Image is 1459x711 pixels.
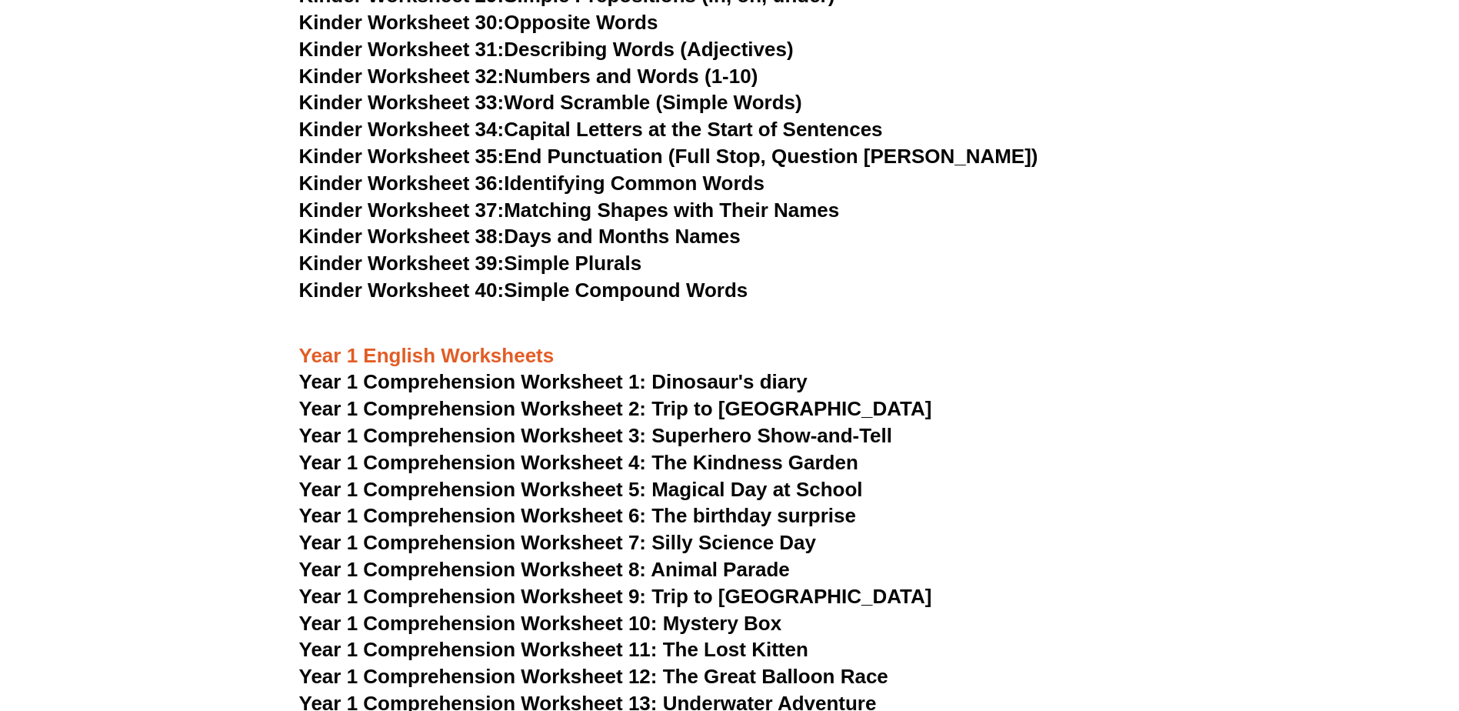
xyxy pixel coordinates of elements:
[299,343,1161,369] h3: Year 1 English Worksheets
[299,38,505,61] span: Kinder Worksheet 31:
[299,172,505,195] span: Kinder Worksheet 36:
[299,478,863,501] a: Year 1 Comprehension Worksheet 5: Magical Day at School
[299,65,505,88] span: Kinder Worksheet 32:
[299,585,932,608] a: Year 1 Comprehension Worksheet 9: Trip to [GEOGRAPHIC_DATA]
[299,11,505,34] span: Kinder Worksheet 30:
[299,91,505,114] span: Kinder Worksheet 33:
[299,145,505,168] span: Kinder Worksheet 35:
[299,252,505,275] span: Kinder Worksheet 39:
[299,38,794,61] a: Kinder Worksheet 31:Describing Words (Adjectives)
[299,531,817,554] a: Year 1 Comprehension Worksheet 7: Silly Science Day
[299,65,758,88] a: Kinder Worksheet 32:Numbers and Words (1-10)
[299,199,505,222] span: Kinder Worksheet 37:
[299,638,808,661] a: Year 1 Comprehension Worksheet 11: The Lost Kitten
[299,665,888,688] a: Year 1 Comprehension Worksheet 12: The Great Balloon Race
[299,612,782,635] a: Year 1 Comprehension Worksheet 10: Mystery Box
[299,558,790,581] a: Year 1 Comprehension Worksheet 8: Animal Parade
[299,397,932,420] a: Year 1 Comprehension Worksheet 2: Trip to [GEOGRAPHIC_DATA]
[299,145,1038,168] a: Kinder Worksheet 35:End Punctuation (Full Stop, Question [PERSON_NAME])
[299,225,505,248] span: Kinder Worksheet 38:
[299,225,741,248] a: Kinder Worksheet 38:Days and Months Names
[299,451,858,474] a: Year 1 Comprehension Worksheet 4: The Kindness Garden
[299,252,642,275] a: Kinder Worksheet 39:Simple Plurals
[299,370,808,393] a: Year 1 Comprehension Worksheet 1: Dinosaur's diary
[299,11,658,34] a: Kinder Worksheet 30:Opposite Words
[299,279,748,302] a: Kinder Worksheet 40:Simple Compound Words
[299,118,505,141] span: Kinder Worksheet 34:
[299,172,764,195] a: Kinder Worksheet 36:Identifying Common Words
[299,424,893,447] a: Year 1 Comprehension Worksheet 3: Superhero Show-and-Tell
[299,199,840,222] a: Kinder Worksheet 37:Matching Shapes with Their Names
[299,279,505,302] span: Kinder Worksheet 40:
[299,504,856,527] a: Year 1 Comprehension Worksheet 6: The birthday surprise
[299,91,802,114] a: Kinder Worksheet 33:Word Scramble (Simple Words)
[299,118,883,141] a: Kinder Worksheet 34:Capital Letters at the Start of Sentences
[1203,537,1459,711] iframe: Chat Widget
